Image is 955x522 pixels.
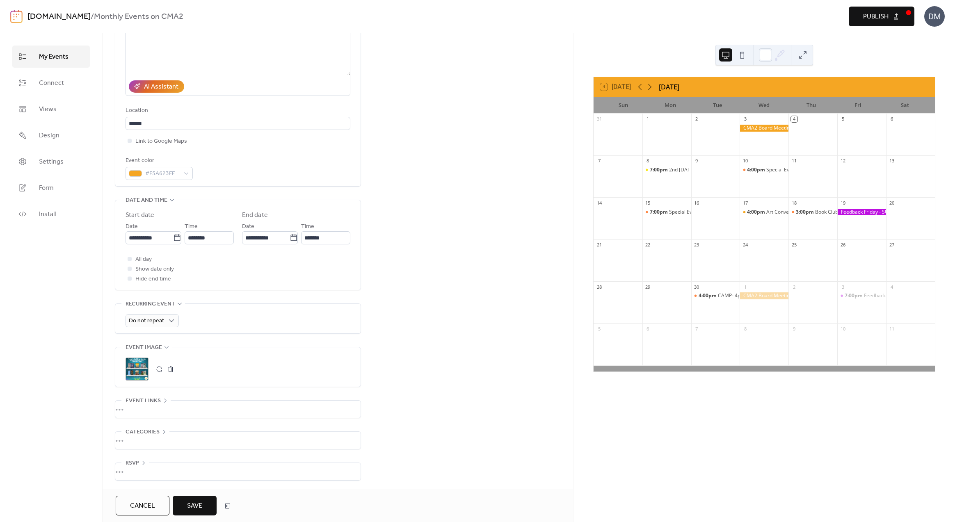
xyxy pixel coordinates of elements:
[596,284,602,290] div: 28
[791,200,797,206] div: 18
[126,358,149,381] div: ;
[788,209,837,216] div: Book Club - Martin Cheek - 3:00 pm EDT
[10,10,23,23] img: logo
[130,501,155,511] span: Cancel
[126,156,191,166] div: Event color
[126,196,167,205] span: Date and time
[185,222,198,232] span: Time
[740,166,788,173] div: Special Event: NOVEM 2025 Collaborative Mosaic - 4PM EDT
[596,200,602,206] div: 14
[187,501,202,511] span: Save
[791,326,797,332] div: 9
[766,209,832,216] div: Art Conversations - 4pm EDT
[788,97,834,114] div: Thu
[694,284,700,290] div: 30
[12,150,90,173] a: Settings
[796,209,815,216] span: 3:00pm
[694,116,700,122] div: 2
[840,284,846,290] div: 3
[742,326,748,332] div: 8
[129,315,164,326] span: Do not repeat
[135,137,187,146] span: Link to Google Maps
[12,124,90,146] a: Design
[791,284,797,290] div: 2
[840,200,846,206] div: 19
[889,158,895,164] div: 13
[126,396,161,406] span: Event links
[135,255,152,264] span: All day
[39,157,64,167] span: Settings
[694,242,700,248] div: 23
[791,158,797,164] div: 11
[766,166,904,173] div: Special Event: NOVEM 2025 Collaborative Mosaic - 4PM EDT
[39,52,69,62] span: My Events
[863,12,889,22] span: Publish
[742,284,748,290] div: 1
[741,97,788,114] div: Wed
[742,158,748,164] div: 10
[242,210,268,220] div: End date
[645,284,651,290] div: 29
[889,200,895,206] div: 20
[740,125,788,132] div: CMA2 Board Meeting
[834,97,881,114] div: Fri
[791,116,797,122] div: 4
[742,200,748,206] div: 17
[647,97,694,114] div: Mon
[115,463,361,480] div: •••
[39,131,59,141] span: Design
[115,401,361,418] div: •••
[596,242,602,248] div: 21
[889,116,895,122] div: 6
[12,177,90,199] a: Form
[126,299,175,309] span: Recurring event
[718,292,798,299] div: CAMP- 4pm EDT - [PERSON_NAME]
[840,158,846,164] div: 12
[747,209,766,216] span: 4:00pm
[12,46,90,68] a: My Events
[889,326,895,332] div: 11
[642,166,691,173] div: 2nd Monday Guest Artist Series with Jacqui Ross- 7pm EDT - Darcel Deneau
[135,264,174,274] span: Show date only
[691,292,740,299] div: CAMP- 4pm EDT - Jeannette Brossart
[889,284,895,290] div: 4
[596,326,602,332] div: 5
[39,183,54,193] span: Form
[840,116,846,122] div: 5
[645,116,651,122] div: 1
[694,97,740,114] div: Tue
[116,496,169,515] button: Cancel
[694,200,700,206] div: 16
[642,209,691,216] div: Special Event: Learn about the 2026 Conference - 7PM EDT
[669,166,856,173] div: 2nd [DATE] Guest Artist Series with [PERSON_NAME]- 7pm EDT - [PERSON_NAME]
[301,222,314,232] span: Time
[849,7,914,26] button: Publish
[144,82,178,92] div: AI Assistant
[129,80,184,93] button: AI Assistant
[791,242,797,248] div: 25
[135,274,171,284] span: Hide end time
[659,82,679,92] div: [DATE]
[596,158,602,164] div: 7
[747,166,766,173] span: 4:00pm
[115,432,361,449] div: •••
[924,6,945,27] div: DM
[694,326,700,332] div: 7
[669,209,804,216] div: Special Event: Learn about the 2026 Conference - 7PM EDT
[173,496,217,515] button: Save
[815,209,914,216] div: Book Club - [PERSON_NAME] - 3:00 pm EDT
[39,105,57,114] span: Views
[596,116,602,122] div: 31
[94,9,183,25] b: Monthly Events on CMA2
[126,106,349,116] div: Location
[126,222,138,232] span: Date
[840,242,846,248] div: 26
[840,326,846,332] div: 10
[12,98,90,120] a: Views
[889,242,895,248] div: 27
[126,458,139,468] span: RSVP
[600,97,647,114] div: Sun
[126,210,154,220] div: Start date
[126,427,160,437] span: Categories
